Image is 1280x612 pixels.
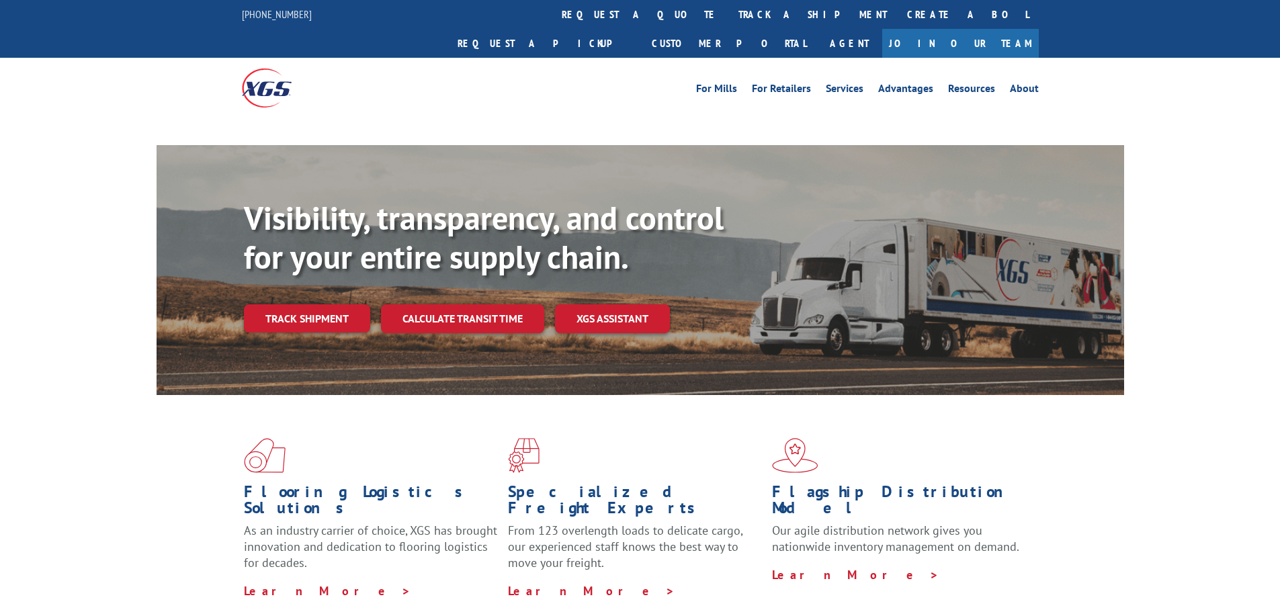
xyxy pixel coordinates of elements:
[447,29,642,58] a: Request a pickup
[696,83,737,98] a: For Mills
[244,304,370,333] a: Track shipment
[882,29,1039,58] a: Join Our Team
[508,438,540,473] img: xgs-icon-focused-on-flooring-red
[381,304,544,333] a: Calculate transit time
[816,29,882,58] a: Agent
[752,83,811,98] a: For Retailers
[508,484,762,523] h1: Specialized Freight Experts
[244,438,286,473] img: xgs-icon-total-supply-chain-intelligence-red
[244,583,411,599] a: Learn More >
[508,583,675,599] a: Learn More >
[244,197,724,277] b: Visibility, transparency, and control for your entire supply chain.
[244,484,498,523] h1: Flooring Logistics Solutions
[508,523,762,582] p: From 123 overlength loads to delicate cargo, our experienced staff knows the best way to move you...
[772,484,1026,523] h1: Flagship Distribution Model
[555,304,670,333] a: XGS ASSISTANT
[772,567,939,582] a: Learn More >
[244,523,497,570] span: As an industry carrier of choice, XGS has brought innovation and dedication to flooring logistics...
[242,7,312,21] a: [PHONE_NUMBER]
[878,83,933,98] a: Advantages
[642,29,816,58] a: Customer Portal
[826,83,863,98] a: Services
[1010,83,1039,98] a: About
[772,438,818,473] img: xgs-icon-flagship-distribution-model-red
[948,83,995,98] a: Resources
[772,523,1019,554] span: Our agile distribution network gives you nationwide inventory management on demand.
